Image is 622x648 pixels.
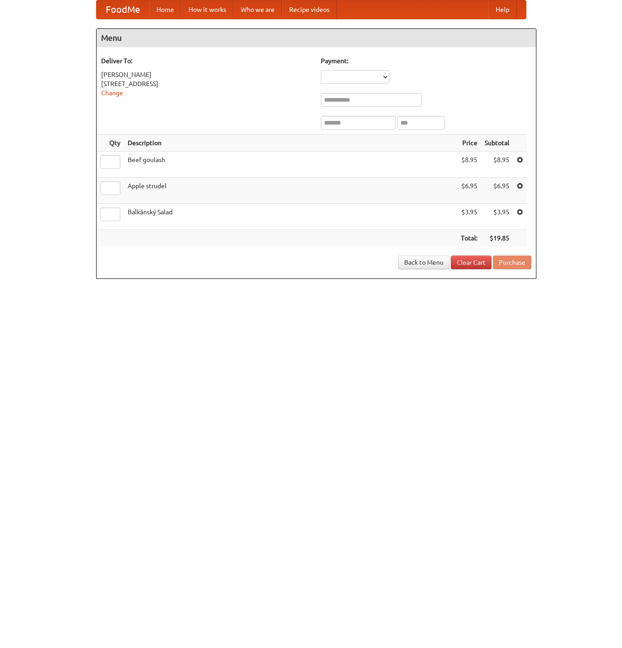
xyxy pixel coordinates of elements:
[124,178,457,204] td: Apple strudel
[457,152,481,178] td: $8.95
[481,178,513,204] td: $6.95
[124,204,457,230] td: Balkánský Salad
[321,56,531,65] h5: Payment:
[457,204,481,230] td: $3.95
[124,135,457,152] th: Description
[97,0,149,19] a: FoodMe
[97,135,124,152] th: Qty
[149,0,181,19] a: Home
[282,0,337,19] a: Recipe videos
[398,256,449,269] a: Back to Menu
[488,0,517,19] a: Help
[181,0,233,19] a: How it works
[101,56,312,65] h5: Deliver To:
[481,152,513,178] td: $8.95
[101,70,312,79] div: [PERSON_NAME]
[233,0,282,19] a: Who we are
[451,256,492,269] a: Clear Cart
[457,178,481,204] td: $6.95
[101,89,123,97] a: Change
[457,135,481,152] th: Price
[457,230,481,247] th: Total:
[124,152,457,178] td: Beef goulash
[481,204,513,230] td: $3.95
[481,230,513,247] th: $19.85
[97,29,536,47] h4: Menu
[101,79,312,88] div: [STREET_ADDRESS]
[493,256,531,269] button: Purchase
[481,135,513,152] th: Subtotal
